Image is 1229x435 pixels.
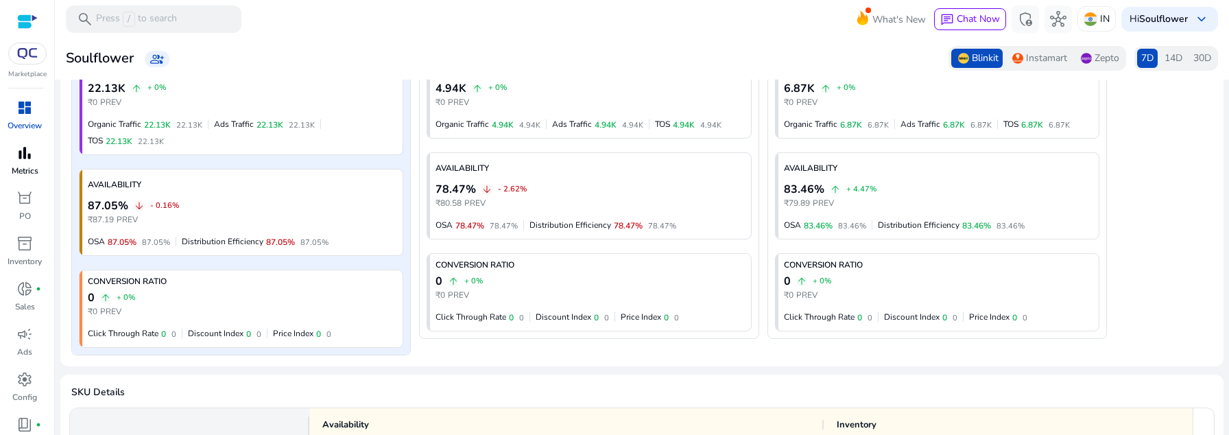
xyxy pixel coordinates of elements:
[674,313,679,323] span: 0
[289,120,315,130] span: 22.13K
[88,236,105,247] span: OSA
[16,145,33,161] span: bar_chart
[435,163,489,174] span: AVAILABILITY
[435,259,514,270] span: CONVERSION RATIO
[66,50,134,67] h3: Soulflower
[108,237,136,248] span: 87.05%
[123,12,135,27] span: /
[796,97,818,108] span: PREV
[957,12,1000,25] span: Chat Now
[1165,51,1182,65] span: 14D
[1193,51,1211,65] span: 30D
[953,313,957,323] span: 0
[621,311,661,322] span: Price Index
[322,419,369,431] span: Availability
[435,220,453,231] span: OSA
[884,311,940,322] span: Discount Index
[529,220,611,231] span: Distribution Efficiency
[88,97,97,108] span: ₹0
[16,326,33,342] span: campaign
[19,210,31,222] p: PO
[448,97,469,108] span: PREV
[492,119,514,130] span: 4.94K
[784,163,837,174] span: AVAILABILITY
[435,311,506,322] span: Click Through Rate
[88,306,97,317] span: ₹0
[8,255,42,268] p: Inventory
[1012,53,1023,64] img: Instamart
[1026,51,1067,65] span: Instamart
[100,306,121,317] span: PREV
[88,290,95,306] span: 0
[448,290,469,301] span: PREV
[145,51,169,67] a: group_add
[256,329,261,340] span: 0
[435,273,442,290] span: 0
[837,82,855,94] span: + 0%
[490,221,518,231] span: 78.47%
[813,198,834,209] span: PREV
[300,237,329,248] span: 87.05%
[150,52,164,66] span: group_add
[1141,51,1154,65] span: 7D
[820,83,831,94] span: arrow_upward
[519,313,524,323] span: 0
[326,329,331,340] span: 0
[147,82,166,94] span: + 0%
[448,276,459,287] span: arrow_upward
[1193,11,1210,27] span: keyboard_arrow_down
[934,8,1006,30] button: chatChat Now
[498,184,527,196] span: - 2.62%
[16,371,33,388] span: settings
[840,119,862,130] span: 6.87K
[700,120,721,130] span: 4.94K
[12,391,37,403] p: Config
[878,220,959,231] span: Distribution Efficiency
[36,422,41,427] span: fiber_manual_record
[969,311,1010,322] span: Price Index
[857,312,862,323] span: 0
[88,276,167,287] span: CONVERSION RATIO
[273,328,313,339] span: Price Index
[144,119,171,130] span: 22.13K
[435,198,462,209] span: ₹80.58
[88,119,141,130] span: Organic Traffic
[142,237,170,248] span: 87.05%
[96,12,177,27] p: Press to search
[488,82,507,94] span: + 0%
[16,281,33,297] span: donut_small
[940,13,954,27] span: chat
[455,220,484,231] span: 78.47%
[595,119,617,130] span: 4.94K
[88,135,103,146] span: TOS
[664,312,669,323] span: 0
[519,120,540,130] span: 4.94K
[784,259,863,270] span: CONVERSION RATIO
[88,80,126,97] span: 22.13K
[481,184,492,195] span: arrow_downward
[1095,51,1119,65] span: Zepto
[972,51,999,65] span: Blinkit
[1100,7,1110,31] p: IN
[182,236,263,247] span: Distribution Efficiency
[838,221,866,231] span: 83.46%
[77,11,93,27] span: search
[134,200,145,211] span: arrow_downward
[100,292,111,303] span: arrow_upward
[1023,313,1027,323] span: 0
[36,286,41,292] span: fiber_manual_record
[784,181,824,198] span: 83.46%
[15,301,35,313] p: Sales
[1021,119,1043,130] span: 6.87K
[784,220,801,231] span: OSA
[784,97,794,108] span: ₹0
[16,190,33,207] span: orders
[804,220,833,231] span: 83.46%
[256,119,283,130] span: 22.13K
[15,48,40,59] img: QC-logo.svg
[464,198,486,209] span: PREV
[784,119,837,130] span: Organic Traffic
[997,221,1025,231] span: 83.46%
[784,80,815,97] span: 6.87K
[1003,119,1018,130] span: TOS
